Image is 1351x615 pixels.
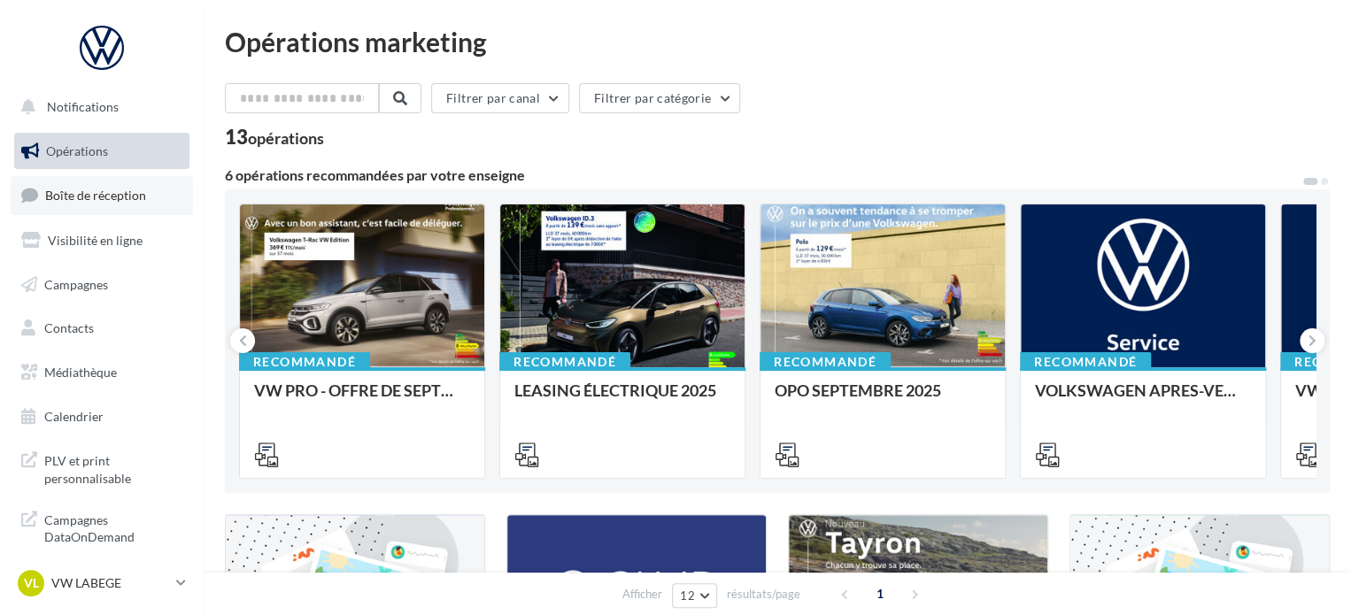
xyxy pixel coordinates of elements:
[44,365,117,380] span: Médiathèque
[727,586,800,603] span: résultats/page
[11,176,193,214] a: Boîte de réception
[499,352,630,372] div: Recommandé
[11,442,193,494] a: PLV et print personnalisable
[46,143,108,158] span: Opérations
[51,574,169,592] p: VW LABEGE
[225,28,1330,55] div: Opérations marketing
[44,276,108,291] span: Campagnes
[11,501,193,553] a: Campagnes DataOnDemand
[11,266,193,304] a: Campagnes
[11,354,193,391] a: Médiathèque
[44,508,182,546] span: Campagnes DataOnDemand
[1020,352,1151,372] div: Recommandé
[14,566,189,600] a: VL VW LABEGE
[225,127,324,147] div: 13
[24,574,39,592] span: VL
[44,449,182,487] span: PLV et print personnalisable
[44,320,94,335] span: Contacts
[47,99,119,114] span: Notifications
[514,381,730,417] div: LEASING ÉLECTRIQUE 2025
[866,580,894,608] span: 1
[11,398,193,435] a: Calendrier
[1035,381,1251,417] div: VOLKSWAGEN APRES-VENTE
[760,352,891,372] div: Recommandé
[579,83,740,113] button: Filtrer par catégorie
[254,381,470,417] div: VW PRO - OFFRE DE SEPTEMBRE 25
[672,583,717,608] button: 12
[11,133,193,170] a: Opérations
[11,222,193,259] a: Visibilité en ligne
[48,233,143,248] span: Visibilité en ligne
[431,83,569,113] button: Filtrer par canal
[239,352,370,372] div: Recommandé
[11,310,193,347] a: Contacts
[45,188,146,203] span: Boîte de réception
[775,381,991,417] div: OPO SEPTEMBRE 2025
[225,168,1301,182] div: 6 opérations recommandées par votre enseigne
[680,588,695,603] span: 12
[11,88,186,126] button: Notifications
[622,586,662,603] span: Afficher
[44,409,104,424] span: Calendrier
[248,130,324,146] div: opérations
